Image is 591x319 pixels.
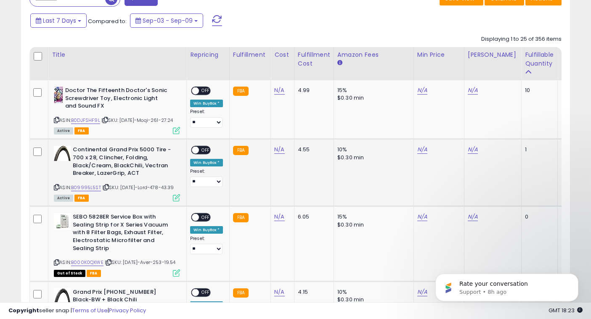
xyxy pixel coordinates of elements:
[298,146,327,153] div: 4.55
[72,306,108,314] a: Terms of Use
[130,13,203,28] button: Sep-03 - Sep-09
[65,87,167,112] b: Doctor The Fifteenth Doctor's Sonic Screwdriver Toy, Electronic Light and Sound FX
[73,288,175,306] b: Grand Prix [PHONE_NUMBER] Black-BW + Black Chili
[274,213,284,221] a: N/A
[298,213,327,221] div: 6.05
[190,236,223,255] div: Preset:
[337,154,407,161] div: $0.30 min
[73,146,175,179] b: Continental Grand Prix 5000 Tire - 700 x 28, Clincher, Folding, Black/Cream, BlackChili, Vectran ...
[423,256,591,315] iframe: Intercom notifications message
[102,184,174,191] span: | SKU: [DATE]-Lord-478-43.39
[30,13,87,28] button: Last 7 Days
[417,86,427,95] a: N/A
[199,87,212,95] span: OFF
[233,50,267,59] div: Fulfillment
[417,213,427,221] a: N/A
[143,16,193,25] span: Sep-03 - Sep-09
[8,307,146,315] div: seller snap | |
[199,289,212,296] span: OFF
[298,87,327,94] div: 4.99
[190,100,223,107] div: Win BuyBox *
[74,195,89,202] span: FBA
[88,17,127,25] span: Compared to:
[525,213,551,221] div: 0
[525,146,551,153] div: 1
[417,50,461,59] div: Min Price
[481,35,562,43] div: Displaying 1 to 25 of 356 items
[337,146,407,153] div: 10%
[233,146,249,155] small: FBA
[233,288,249,298] small: FBA
[199,147,212,154] span: OFF
[525,50,554,68] div: Fulfillable Quantity
[54,87,63,103] img: 41q+ekmyT9L._SL40_.jpg
[190,226,223,234] div: Win BuyBox *
[468,50,518,59] div: [PERSON_NAME]
[54,195,73,202] span: All listings currently available for purchase on Amazon
[274,145,284,154] a: N/A
[468,145,478,154] a: N/A
[337,50,410,59] div: Amazon Fees
[233,213,249,222] small: FBA
[109,306,146,314] a: Privacy Policy
[71,184,101,191] a: B09995L5ST
[274,288,284,296] a: N/A
[199,214,212,221] span: OFF
[337,59,342,67] small: Amazon Fees.
[54,213,180,275] div: ASIN:
[298,50,330,68] div: Fulfillment Cost
[337,94,407,102] div: $0.30 min
[73,213,175,254] b: SEBO 5828ER Service Box with Sealing Strip for X Series Vacuum with 8 Filter Bags, Exhaust Filter...
[105,259,176,266] span: | SKU: [DATE]-Aver-253-19.54
[54,146,180,200] div: ASIN:
[54,127,73,134] span: All listings currently available for purchase on Amazon
[54,213,71,230] img: 41o3O+5H1EL._SL40_.jpg
[337,87,407,94] div: 15%
[43,16,76,25] span: Last 7 Days
[101,117,173,124] span: | SKU: [DATE]-Moqi-261-27.24
[417,288,427,296] a: N/A
[468,213,478,221] a: N/A
[71,117,100,124] a: B0DJFSHF9L
[190,109,223,128] div: Preset:
[54,87,180,133] div: ASIN:
[8,306,39,314] strong: Copyright
[468,86,478,95] a: N/A
[52,50,183,59] div: Title
[274,86,284,95] a: N/A
[71,259,103,266] a: B000K0QXWE
[74,127,89,134] span: FBA
[54,288,71,302] img: 41iwpBJH24L._SL40_.jpg
[525,87,551,94] div: 10
[233,87,249,96] small: FBA
[54,146,71,161] img: 41zFJD4mJBL._SL40_.jpg
[190,169,223,187] div: Preset:
[298,288,327,296] div: 4.15
[417,145,427,154] a: N/A
[337,213,407,221] div: 15%
[337,221,407,229] div: $0.30 min
[190,159,223,166] div: Win BuyBox *
[337,288,407,296] div: 10%
[190,50,226,59] div: Repricing
[87,270,101,277] span: FBA
[274,50,291,59] div: Cost
[54,270,85,277] span: All listings that are currently out of stock and unavailable for purchase on Amazon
